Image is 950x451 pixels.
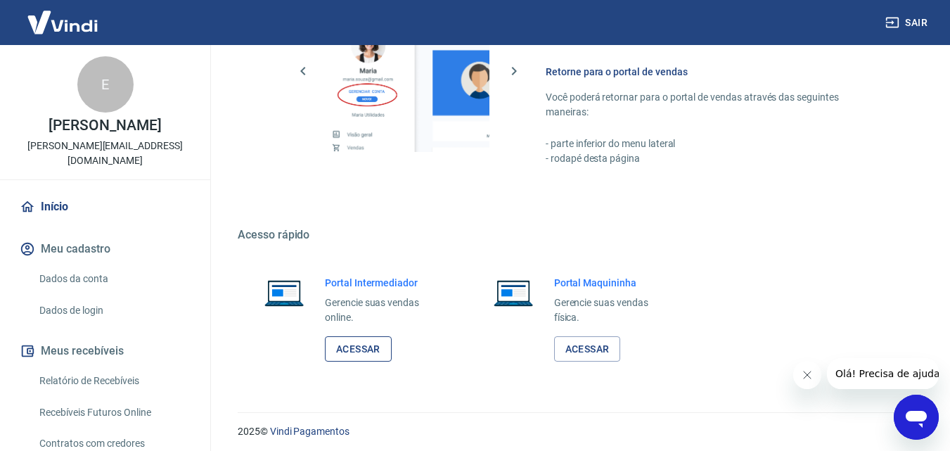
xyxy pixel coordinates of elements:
[894,395,939,440] iframe: Botão para abrir a janela de mensagens
[49,118,161,133] p: [PERSON_NAME]
[17,234,193,265] button: Meu cadastro
[17,1,108,44] img: Vindi
[17,191,193,222] a: Início
[554,336,621,362] a: Acessar
[11,139,199,168] p: [PERSON_NAME][EMAIL_ADDRESS][DOMAIN_NAME]
[34,398,193,427] a: Recebíveis Futuros Online
[17,336,193,367] button: Meus recebíveis
[554,296,671,325] p: Gerencie suas vendas física.
[325,276,442,290] h6: Portal Intermediador
[484,276,543,310] img: Imagem de um notebook aberto
[34,367,193,395] a: Relatório de Recebíveis
[34,265,193,293] a: Dados da conta
[255,276,314,310] img: Imagem de um notebook aberto
[270,426,349,437] a: Vindi Pagamentos
[546,65,882,79] h6: Retorne para o portal de vendas
[793,361,821,389] iframe: Fechar mensagem
[238,228,916,242] h5: Acesso rápido
[546,151,882,166] p: - rodapé desta página
[34,296,193,325] a: Dados de login
[325,296,442,325] p: Gerencie suas vendas online.
[554,276,671,290] h6: Portal Maquininha
[8,10,118,21] span: Olá! Precisa de ajuda?
[77,56,134,113] div: E
[546,136,882,151] p: - parte inferior do menu lateral
[325,336,392,362] a: Acessar
[546,90,882,120] p: Você poderá retornar para o portal de vendas através das seguintes maneiras:
[827,358,939,389] iframe: Mensagem da empresa
[882,10,933,36] button: Sair
[238,424,916,439] p: 2025 ©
